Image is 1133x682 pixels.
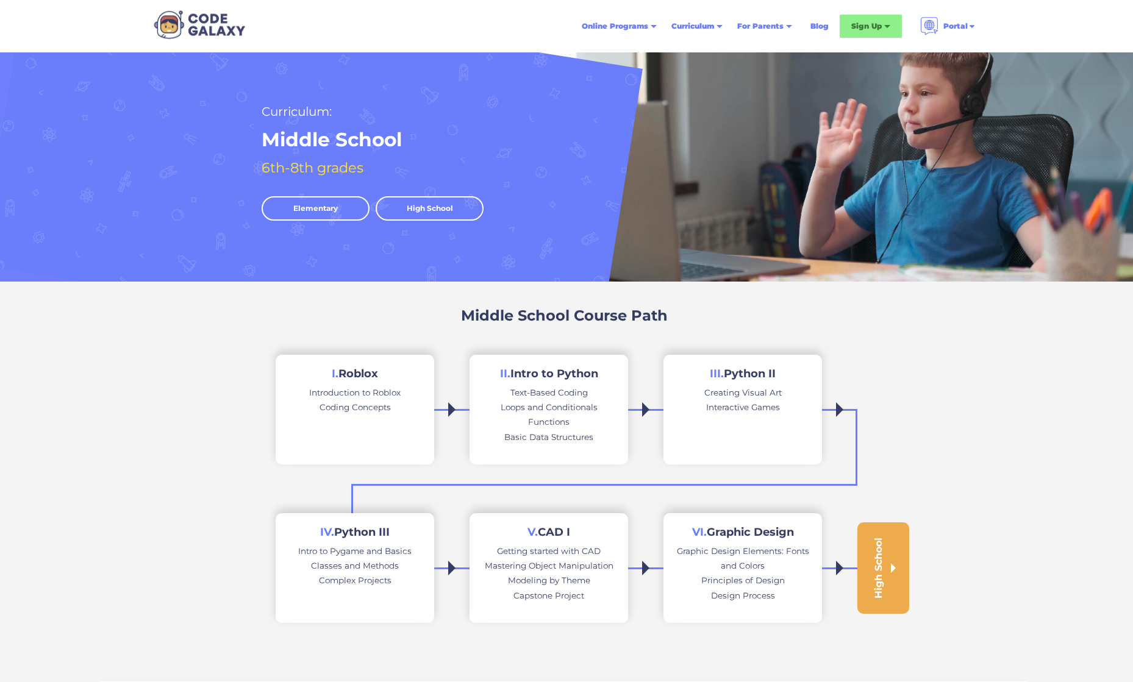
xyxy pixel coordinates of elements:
div: Curriculum [664,15,730,37]
span: III. [710,367,724,380]
div: Curriculum [671,20,714,32]
div: Design Process [711,588,775,603]
div: Classes and Methods [311,558,399,573]
div: Capstone Project [513,588,584,603]
h3: Course Path [574,306,668,325]
a: IV.Python IIIIntro to Pygame and BasicsClasses and MethodsComplex Projects [276,513,434,623]
span: V. [527,525,538,539]
h2: Intro to Python [500,367,598,381]
h2: Python II [710,367,776,381]
div: Graphic Design Elements: Fonts and Colors [676,544,810,574]
div: Intro to Pygame and Basics [298,544,412,558]
h2: Curriculum: [262,101,332,122]
div: Online Programs [574,15,664,37]
div: Sign Up [851,20,882,32]
span: IV. [320,525,334,539]
div: For Parents [737,20,784,32]
h2: 6th-8th grades [262,157,363,178]
div: Principles of Design [701,573,785,588]
a: High School [376,196,484,221]
div: High School [873,538,885,599]
a: VI.Graphic DesignGraphic Design Elements: Fonts and ColorsPrinciples of DesignDesign Process [663,513,822,623]
h2: Roblox [332,367,378,381]
div: Online Programs [582,20,648,32]
div: Interactive Games [706,400,780,414]
div: Sign Up [840,15,902,38]
span: II. [500,367,510,380]
div: Mastering Object Manipulation [485,558,613,573]
a: Elementary [262,196,370,221]
div: Creating Visual Art [704,385,782,400]
a: Blog [803,15,836,37]
h2: Python III [320,525,390,539]
h2: CAD I [527,525,570,539]
span: I. [332,367,338,380]
div: Functions [528,414,570,429]
div: Complex Projects [319,573,391,588]
div: Loops and Conditionals [501,400,598,414]
a: I.RobloxIntroduction to RobloxCoding Concepts [276,355,434,464]
h1: Middle School [262,127,402,152]
h3: Middle School [461,306,570,325]
div: Text-Based Coding [510,385,588,400]
div: For Parents [730,15,799,37]
div: Coding Concepts [320,400,391,414]
div: Portal [913,12,984,40]
div: Portal [943,20,968,32]
a: II.Intro to PythonText-Based CodingLoops and ConditionalsFunctionsBasic Data Structures [470,355,628,464]
h2: Graphic Design [692,525,794,539]
div: Modeling by Theme [508,573,590,588]
a: V.CAD IGetting started with CADMastering Object ManipulationModeling by ThemeCapstone Project [470,513,628,623]
div: Getting started with CAD [497,544,601,558]
div: Basic Data Structures [504,430,593,444]
span: VI. [692,525,707,539]
div: Introduction to Roblox [309,385,401,400]
a: III.Python IICreating Visual ArtInteractive Games [663,355,822,464]
a: High School [857,522,909,614]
